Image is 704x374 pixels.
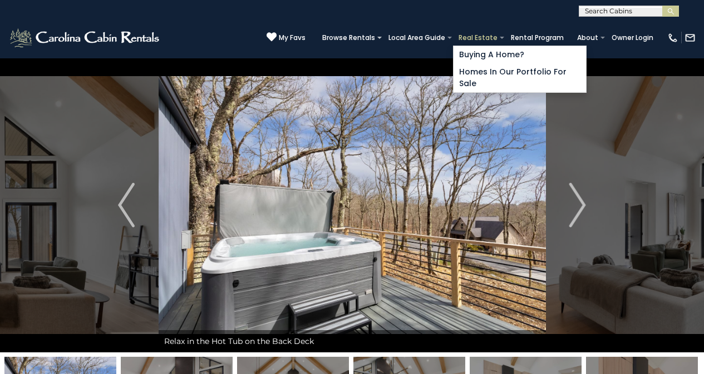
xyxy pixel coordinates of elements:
img: arrow [118,183,135,227]
a: Real Estate [453,30,503,46]
img: mail-regular-white.png [685,32,696,43]
a: Homes in Our Portfolio For Sale [454,63,586,92]
a: Owner Login [606,30,659,46]
button: Previous [95,58,159,352]
img: arrow [569,183,586,227]
a: About [572,30,604,46]
a: Buying A Home? [454,46,586,63]
button: Next [545,58,609,352]
img: White-1-2.png [8,27,163,49]
img: phone-regular-white.png [667,32,678,43]
a: Local Area Guide [383,30,451,46]
span: My Favs [279,33,306,43]
a: Rental Program [505,30,569,46]
a: My Favs [267,32,306,43]
a: Browse Rentals [317,30,381,46]
div: Relax in the Hot Tub on the Back Deck [159,330,546,352]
